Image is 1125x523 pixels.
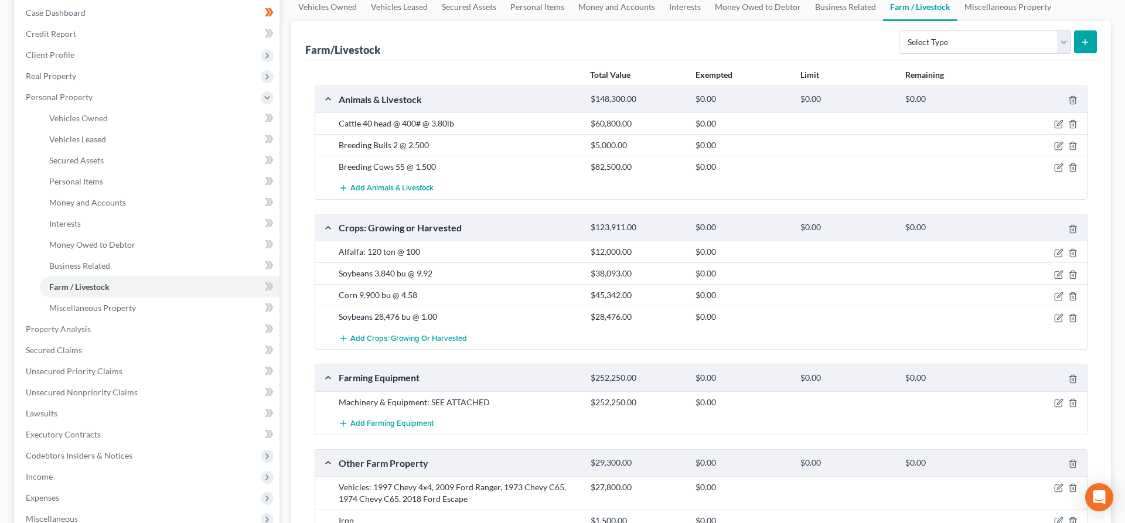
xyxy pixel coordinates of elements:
a: Case Dashboard [16,2,279,23]
span: Real Property [26,71,76,81]
div: $0.00 [690,396,795,408]
div: $60,800.00 [585,118,690,129]
a: Farm / Livestock [40,276,279,298]
div: $0.00 [690,94,795,105]
a: Property Analysis [16,319,279,340]
div: Soybeans 3,840 bu @ 9.92 [333,268,585,279]
div: Corn 9,900 bu @ 4.58 [333,289,585,301]
div: $0.00 [690,139,795,151]
div: $148,300.00 [585,94,690,105]
div: $82,500.00 [585,161,690,173]
div: $0.00 [690,372,795,384]
strong: Limit [800,70,819,80]
div: Other Farm Property [333,457,585,469]
div: $0.00 [690,118,795,129]
div: $0.00 [795,457,899,469]
div: $0.00 [899,94,1004,105]
div: $0.00 [690,246,795,258]
div: Alfalfa: 120 ton @ 100 [333,246,585,258]
div: Farming Equipment [333,371,585,384]
span: Unsecured Nonpriority Claims [26,387,138,397]
div: Vehicles: 1997 Chevy 4x4, 2009 Ford Ranger, 1973 Chevy C65, 1974 Chevy C65, 2018 Ford Escape [333,481,585,505]
span: Money Owed to Debtor [49,240,135,249]
span: Property Analysis [26,324,91,334]
a: Vehicles Owned [40,108,279,129]
div: Machinery & Equipment: SEE ATTACHED [333,396,585,408]
div: $123,911.00 [585,222,690,233]
a: Money and Accounts [40,192,279,213]
span: Case Dashboard [26,8,86,18]
div: Breeding Bulls 2 @ 2,500 [333,139,585,151]
strong: Remaining [905,70,944,80]
div: $45,342.00 [585,289,690,301]
span: Vehicles Leased [49,134,106,144]
span: Personal Items [49,176,103,186]
div: Soybeans 28,476 bu @ 1.00 [333,311,585,323]
div: $0.00 [690,268,795,279]
span: Add Animals & Livestock [350,184,434,193]
div: $0.00 [690,481,795,493]
a: Unsecured Priority Claims [16,361,279,382]
span: Secured Assets [49,155,104,165]
div: $0.00 [899,222,1004,233]
span: Credit Report [26,29,76,39]
a: Secured Claims [16,340,279,361]
a: Personal Items [40,171,279,192]
span: Miscellaneous Property [49,303,136,313]
span: Vehicles Owned [49,113,108,123]
a: Unsecured Nonpriority Claims [16,382,279,403]
div: Animals & Livestock [333,93,585,105]
span: Money and Accounts [49,197,126,207]
div: $0.00 [795,372,899,384]
a: Vehicles Leased [40,129,279,150]
div: $0.00 [690,222,795,233]
span: Codebtors Insiders & Notices [26,450,132,460]
span: Executory Contracts [26,429,101,439]
button: Add Farming Equipment [339,413,434,435]
span: Lawsuits [26,408,57,418]
div: $0.00 [690,161,795,173]
span: Unsecured Priority Claims [26,366,122,376]
div: $0.00 [899,372,1004,384]
a: Interests [40,213,279,234]
div: $252,250.00 [585,396,690,408]
div: Farm/Livestock [305,43,380,57]
span: Add Farming Equipment [350,419,434,428]
button: Add Animals & Livestock [339,177,434,199]
strong: Exempted [696,70,732,80]
span: Add Crops: Growing or Harvested [350,334,467,343]
div: $5,000.00 [585,139,690,151]
a: Credit Report [16,23,279,45]
a: Business Related [40,255,279,276]
div: $0.00 [795,222,899,233]
div: $0.00 [690,311,795,323]
strong: Total Value [590,70,630,80]
div: Crops: Growing or Harvested [333,221,585,234]
button: Add Crops: Growing or Harvested [339,327,467,349]
a: Secured Assets [40,150,279,171]
div: $0.00 [795,94,899,105]
a: Lawsuits [16,403,279,424]
a: Miscellaneous Property [40,298,279,319]
span: Business Related [49,261,110,271]
div: $29,300.00 [585,457,690,469]
div: $0.00 [690,289,795,301]
div: $0.00 [899,457,1004,469]
div: $252,250.00 [585,372,690,384]
span: Income [26,471,53,481]
span: Personal Property [26,92,93,102]
div: $28,476.00 [585,311,690,323]
div: $38,093.00 [585,268,690,279]
div: $27,800.00 [585,481,690,493]
div: Cattle 40 head @ 400# @ 3.80lb [333,118,585,129]
span: Client Profile [26,50,74,60]
div: Open Intercom Messenger [1085,483,1113,511]
span: Farm / Livestock [49,282,110,292]
div: Breeding Cows 55 @ 1,500 [333,161,585,173]
a: Executory Contracts [16,424,279,445]
div: $0.00 [690,457,795,469]
span: Interests [49,218,81,228]
span: Secured Claims [26,345,82,355]
a: Money Owed to Debtor [40,234,279,255]
span: Expenses [26,493,59,503]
